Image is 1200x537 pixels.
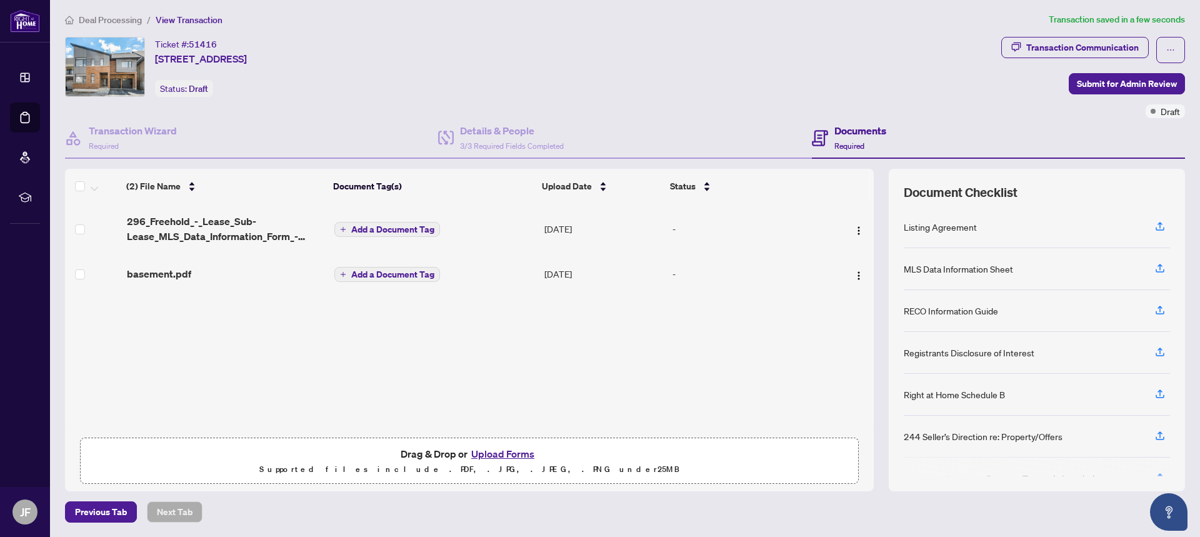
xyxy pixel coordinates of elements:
[351,270,434,279] span: Add a Document Tag
[904,304,998,318] div: RECO Information Guide
[147,501,202,523] button: Next Tab
[904,429,1062,443] div: 244 Seller’s Direction re: Property/Offers
[189,83,208,94] span: Draft
[1026,38,1139,58] div: Transaction Communication
[65,16,74,24] span: home
[1069,73,1185,94] button: Submit for Admin Review
[904,262,1013,276] div: MLS Data Information Sheet
[904,346,1034,359] div: Registrants Disclosure of Interest
[127,214,325,244] span: 296_Freehold_-_Lease_Sub-Lease_MLS_Data_Information_Form_-_PropTx-[PERSON_NAME].pdf
[539,254,668,294] td: [DATE]
[20,503,31,521] span: JF
[155,51,247,66] span: [STREET_ADDRESS]
[849,219,869,239] button: Logo
[1161,104,1180,118] span: Draft
[834,123,886,138] h4: Documents
[665,169,825,204] th: Status
[340,271,346,278] span: plus
[66,38,144,96] img: IMG-W12377312_1.jpg
[75,502,127,522] span: Previous Tab
[672,267,823,281] div: -
[854,226,864,236] img: Logo
[155,37,217,51] div: Ticket #:
[156,14,222,26] span: View Transaction
[126,179,181,193] span: (2) File Name
[65,501,137,523] button: Previous Tab
[670,179,696,193] span: Status
[334,267,440,282] button: Add a Document Tag
[854,271,864,281] img: Logo
[340,226,346,233] span: plus
[849,264,869,284] button: Logo
[334,222,440,237] button: Add a Document Tag
[88,462,851,477] p: Supported files include .PDF, .JPG, .JPEG, .PNG under 25 MB
[1001,37,1149,58] button: Transaction Communication
[10,9,40,33] img: logo
[904,388,1005,401] div: Right at Home Schedule B
[81,438,858,484] span: Drag & Drop orUpload FormsSupported files include .PDF, .JPG, .JPEG, .PNG under25MB
[1150,493,1187,531] button: Open asap
[334,266,440,283] button: Add a Document Tag
[460,123,564,138] h4: Details & People
[672,222,823,236] div: -
[189,39,217,50] span: 51416
[89,123,177,138] h4: Transaction Wizard
[121,169,328,204] th: (2) File Name
[460,141,564,151] span: 3/3 Required Fields Completed
[79,14,142,26] span: Deal Processing
[155,80,213,97] div: Status:
[467,446,538,462] button: Upload Forms
[904,184,1017,201] span: Document Checklist
[127,266,191,281] span: basement.pdf
[1049,13,1185,27] article: Transaction saved in a few seconds
[401,446,538,462] span: Drag & Drop or
[351,225,434,234] span: Add a Document Tag
[1166,46,1175,54] span: ellipsis
[542,179,592,193] span: Upload Date
[1077,74,1177,94] span: Submit for Admin Review
[537,169,665,204] th: Upload Date
[328,169,537,204] th: Document Tag(s)
[904,220,977,234] div: Listing Agreement
[334,221,440,238] button: Add a Document Tag
[89,141,119,151] span: Required
[834,141,864,151] span: Required
[147,13,151,27] li: /
[539,204,668,254] td: [DATE]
